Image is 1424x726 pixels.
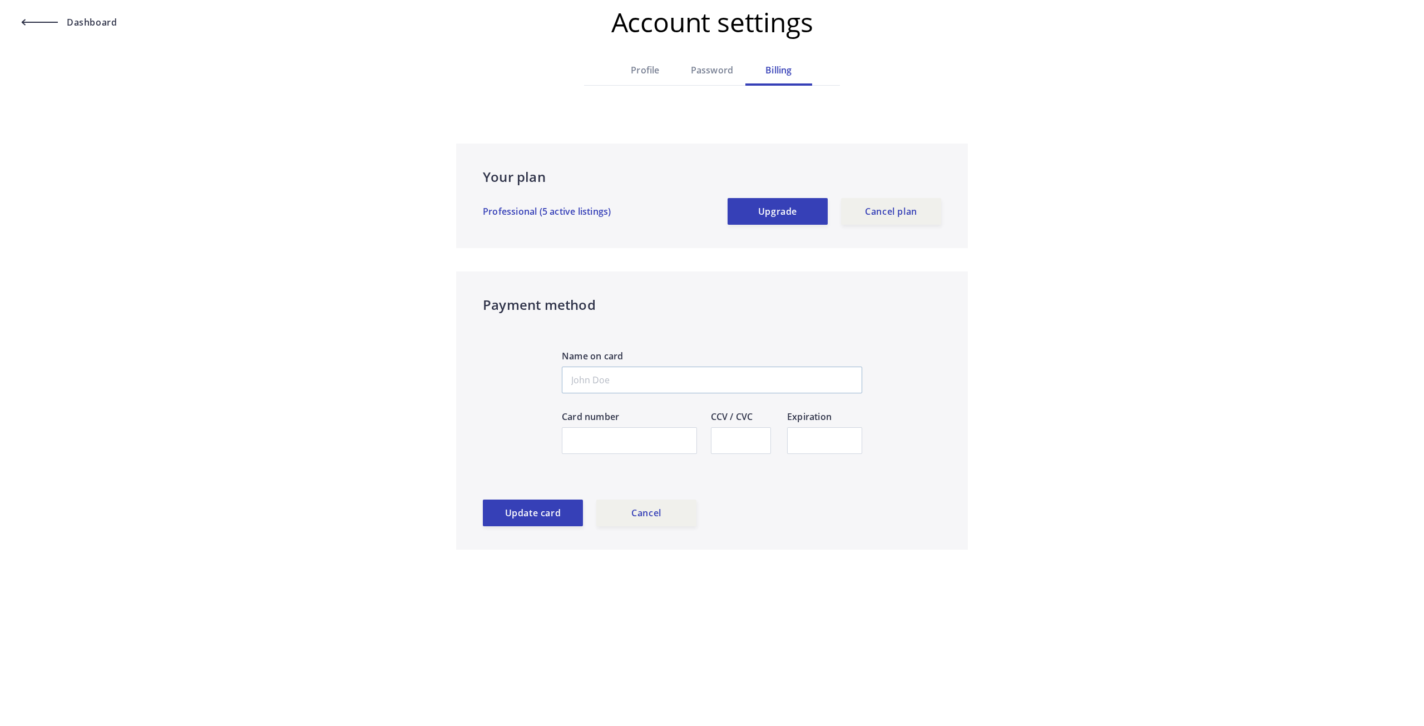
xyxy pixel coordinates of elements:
div: Password [679,63,745,77]
span: Dashboard [64,18,117,27]
label: Expiration [787,410,862,427]
label: Name on card [562,349,862,367]
button: Update card [483,500,583,526]
h4: Payment method [483,295,941,315]
a: Dashboard [22,9,117,36]
iframe: Secure expiration date input frame [797,434,853,444]
iframe: Drift Widget Chat Window [1195,388,1417,677]
h4: Your plan [483,167,941,187]
iframe: Secure card number input frame [571,434,688,444]
div: Profile [612,63,679,77]
input: John Doe [562,367,862,393]
p: Professional (5 active listings) [483,205,611,218]
label: CCV / CVC [711,410,771,427]
div: Billing [745,63,812,77]
iframe: Drift Widget Chat Controller [1368,670,1411,713]
label: Card number [562,410,697,427]
iframe: Secure CVC input frame [720,434,762,444]
button: Cancel [596,500,696,526]
a: Cancel plan [841,198,941,225]
h2: Account settings [611,9,813,36]
a: Upgrade [728,198,828,225]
